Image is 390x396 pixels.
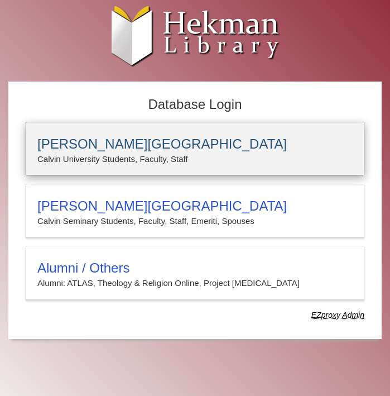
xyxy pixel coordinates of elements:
dfn: Use Alumni login [311,311,364,319]
h2: Database Login [20,93,370,116]
a: [PERSON_NAME][GEOGRAPHIC_DATA]Calvin Seminary Students, Faculty, Staff, Emeriti, Spouses [26,184,364,237]
h3: [PERSON_NAME][GEOGRAPHIC_DATA] [37,198,353,214]
a: [PERSON_NAME][GEOGRAPHIC_DATA]Calvin University Students, Faculty, Staff [26,122,364,175]
p: Calvin University Students, Faculty, Staff [37,152,353,166]
h3: Alumni / Others [37,260,353,276]
summary: Alumni / OthersAlumni: ATLAS, Theology & Religion Online, Project [MEDICAL_DATA] [37,260,353,290]
p: Calvin Seminary Students, Faculty, Staff, Emeriti, Spouses [37,214,353,228]
h3: [PERSON_NAME][GEOGRAPHIC_DATA] [37,136,353,152]
p: Alumni: ATLAS, Theology & Religion Online, Project [MEDICAL_DATA] [37,276,353,290]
